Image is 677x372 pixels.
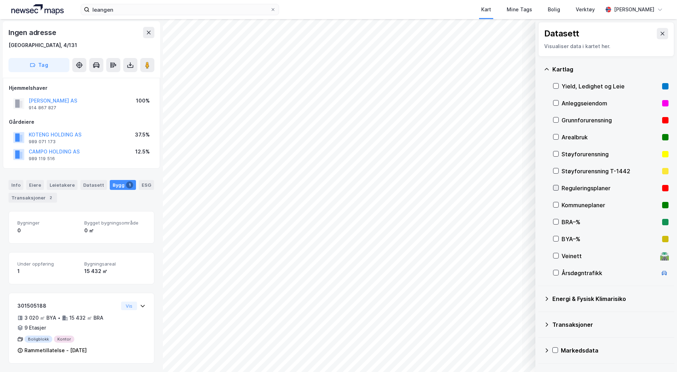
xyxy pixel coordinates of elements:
div: Arealbruk [562,133,659,141]
div: 12.5% [135,147,150,156]
div: Rammetillatelse - [DATE] [24,346,87,355]
div: Veinett [562,252,657,260]
div: Gårdeiere [9,118,154,126]
div: 301505188 [17,302,118,310]
div: Kontrollprogram for chat [642,338,677,372]
div: 1 [17,267,79,275]
div: Yield, Ledighet og Leie [562,82,659,91]
div: Info [8,180,23,190]
input: Søk på adresse, matrikkel, gårdeiere, leietakere eller personer [90,4,270,15]
div: 9 Etasjer [24,324,46,332]
div: ESG [139,180,154,190]
div: 3 020 ㎡ BYA [24,314,56,322]
div: • [58,315,61,321]
div: [PERSON_NAME] [614,5,654,14]
div: Visualiser data i kartet her. [544,42,668,51]
div: 37.5% [135,130,150,139]
img: logo.a4113a55bc3d86da70a041830d287a7e.svg [11,4,64,15]
span: Bygningsareal [84,261,146,267]
div: BYA–% [562,235,659,243]
div: Datasett [544,28,579,39]
div: Transaksjoner [8,193,57,203]
div: Bygg [110,180,136,190]
div: Støyforurensning T-1442 [562,167,659,175]
div: Hjemmelshaver [9,84,154,92]
div: Reguleringsplaner [562,184,659,192]
div: Kartlag [552,65,669,74]
div: 2 [47,194,54,201]
div: 15 432 ㎡ BRA [69,314,103,322]
div: 100% [136,97,150,105]
iframe: Chat Widget [642,338,677,372]
div: Transaksjoner [552,320,669,329]
div: 🛣️ [660,251,669,261]
div: Markedsdata [561,346,669,355]
div: Anleggseiendom [562,99,659,107]
div: Leietakere [47,180,78,190]
div: 0 ㎡ [84,226,146,235]
div: 1 [126,181,133,188]
span: Bygninger [17,220,79,226]
button: Tag [8,58,69,72]
div: Grunnforurensning [562,116,659,124]
div: 914 867 827 [29,105,56,111]
div: Mine Tags [507,5,532,14]
div: Eiere [26,180,44,190]
div: 15 432 ㎡ [84,267,146,275]
div: Støyforurensning [562,150,659,158]
div: 989 119 516 [29,156,55,162]
div: Bolig [548,5,560,14]
span: Bygget bygningsområde [84,220,146,226]
div: Ingen adresse [8,27,57,38]
div: [GEOGRAPHIC_DATA], 4/131 [8,41,77,50]
div: Energi & Fysisk Klimarisiko [552,295,669,303]
div: Verktøy [576,5,595,14]
span: Under oppføring [17,261,79,267]
div: Årsdøgntrafikk [562,269,657,277]
div: Datasett [80,180,107,190]
div: 0 [17,226,79,235]
button: Vis [121,302,137,310]
div: 989 071 173 [29,139,56,145]
div: Kart [481,5,491,14]
div: Kommuneplaner [562,201,659,209]
div: BRA–% [562,218,659,226]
